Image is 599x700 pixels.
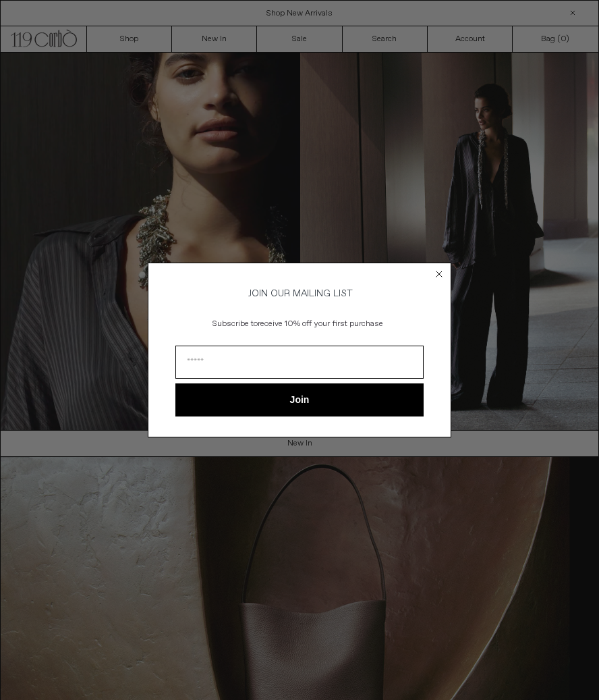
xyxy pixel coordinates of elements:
[212,319,258,329] span: Subscribe to
[246,288,353,300] span: JOIN OUR MAILING LIST
[175,346,424,379] input: Email
[258,319,383,329] span: receive 10% off your first purchase
[432,267,446,281] button: Close dialog
[175,383,424,416] button: Join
